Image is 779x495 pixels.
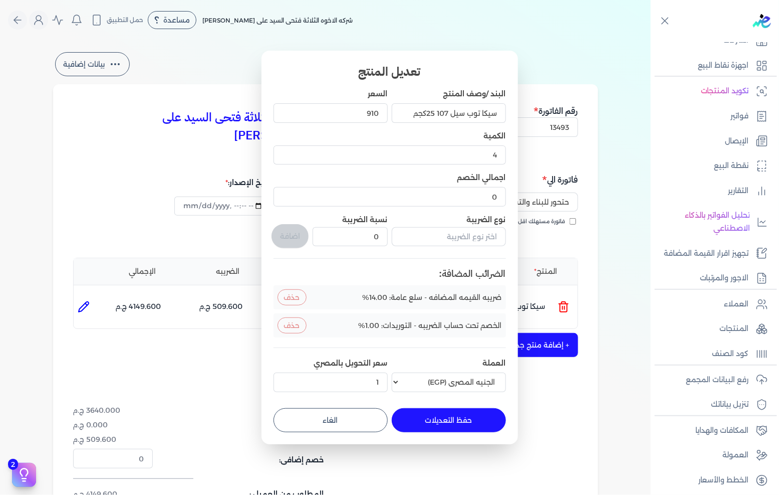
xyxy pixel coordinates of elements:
input: اختر نوع الضريبة [392,227,506,246]
label: البند /وصف المنتج [443,89,506,98]
input: سعر التحويل بالمصري [274,373,388,392]
button: حذف [278,317,307,334]
h3: تعديل المنتج [274,63,506,81]
label: نسبة الضريبة [343,215,388,224]
input: نسبة الضريبة [313,227,387,246]
label: العملة [483,359,506,368]
input: البند /وصف المنتج [392,103,506,122]
input: اجمالي الخصم [274,187,506,206]
h4: الضرائب المضافة: [274,267,506,281]
span: ضريبه القيمه المضافه - سلع عامة: 14.00% [363,292,502,303]
button: حذف [278,289,307,305]
span: الخصم تحت حساب الضريبه - التوريدات: 1.00% [359,320,502,331]
label: نوع الضريبة [392,215,506,225]
label: اجمالي الخصم [457,173,506,182]
label: السعر [368,89,388,98]
button: الغاء [274,408,388,432]
label: الكمية [484,131,506,140]
button: اختر نوع الضريبة [392,227,506,250]
button: حفظ التعديلات [392,408,506,432]
input: الكمية [274,145,506,164]
label: سعر التحويل بالمصري [314,359,388,368]
input: السعر [274,103,388,122]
